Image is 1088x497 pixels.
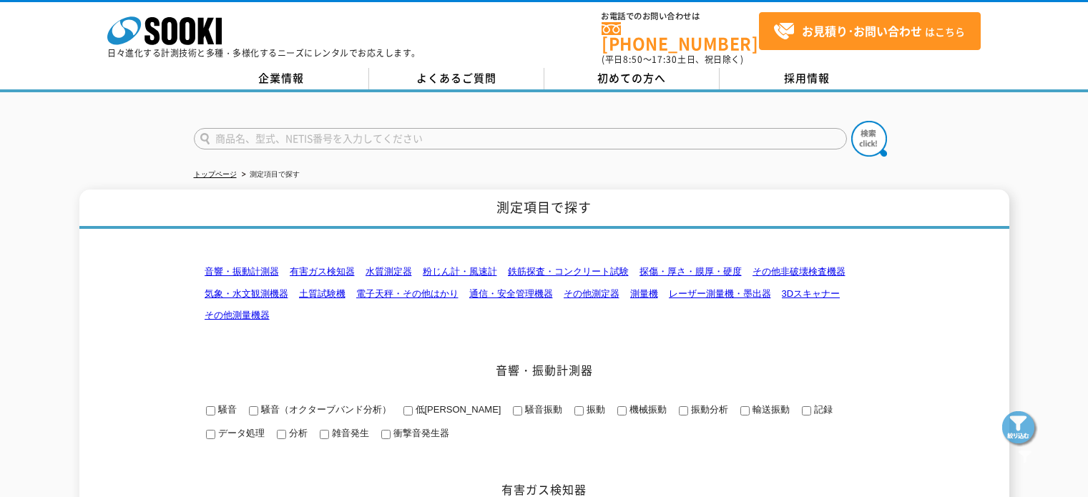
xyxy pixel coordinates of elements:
[194,482,895,497] h2: 有害ガス検知器
[206,406,215,415] input: 騒音
[802,406,811,415] input: 記録
[740,406,750,415] input: 輸送振動
[753,266,846,277] a: その他非破壊検査機器
[290,266,355,277] a: 有害ガス検知器
[851,121,887,157] img: btn_search.png
[215,428,265,438] span: データ処理
[759,12,981,50] a: お見積り･お問い合わせはこちら
[79,190,1009,229] h1: 測定項目で探す
[356,288,459,299] a: 電子天秤・その他はかり
[366,266,412,277] a: 水質測定器
[522,404,562,415] span: 騒音振動
[782,288,840,299] a: 3Dスキャナー
[652,53,677,66] span: 17:30
[602,12,759,21] span: お電話でのお問い合わせは
[194,68,369,89] a: 企業情報
[206,430,215,439] input: データ処理
[627,404,667,415] span: 機械振動
[205,288,288,299] a: 気象・水文観測機器
[617,406,627,415] input: 機械振動
[720,68,895,89] a: 採用情報
[564,288,619,299] a: その他測定器
[194,128,847,149] input: 商品名、型式、NETIS番号を入力してください
[669,288,771,299] a: レーザー測量機・墨出器
[623,53,643,66] span: 8:50
[194,170,237,178] a: トップページ
[258,404,391,415] span: 騒音（オクターブバンド分析）
[679,406,688,415] input: 振動分析
[403,406,413,415] input: 低[PERSON_NAME]
[602,53,743,66] span: (平日 ～ 土日、祝日除く)
[508,266,629,277] a: 鉄筋探査・コンクリート試験
[329,428,369,438] span: 雑音発生
[423,266,497,277] a: 粉じん計・風速計
[107,49,421,57] p: 日々進化する計測技術と多種・多様化するニーズにレンタルでお応えします。
[584,404,605,415] span: 振動
[630,288,658,299] a: 測量機
[469,288,553,299] a: 通信・安全管理機器
[381,430,391,439] input: 衝撃音発生器
[249,406,258,415] input: 騒音（オクターブバンド分析）
[205,310,270,320] a: その他測量機器
[391,428,449,438] span: 衝撃音発生器
[277,430,286,439] input: 分析
[688,404,728,415] span: 振動分析
[286,428,308,438] span: 分析
[1002,411,1038,447] img: btn_search_fixed.png
[194,363,895,378] h2: 音響・振動計測器
[544,68,720,89] a: 初めての方へ
[773,21,965,42] span: はこちら
[811,404,833,415] span: 記録
[215,404,237,415] span: 騒音
[320,430,329,439] input: 雑音発生
[574,406,584,415] input: 振動
[750,404,790,415] span: 輸送振動
[602,22,759,51] a: [PHONE_NUMBER]
[639,266,742,277] a: 探傷・厚さ・膜厚・硬度
[205,266,279,277] a: 音響・振動計測器
[513,406,522,415] input: 騒音振動
[802,22,922,39] strong: お見積り･お問い合わせ
[299,288,345,299] a: 土質試験機
[239,167,300,182] li: 測定項目で探す
[369,68,544,89] a: よくあるご質問
[597,70,666,86] span: 初めての方へ
[413,404,501,415] span: 低[PERSON_NAME]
